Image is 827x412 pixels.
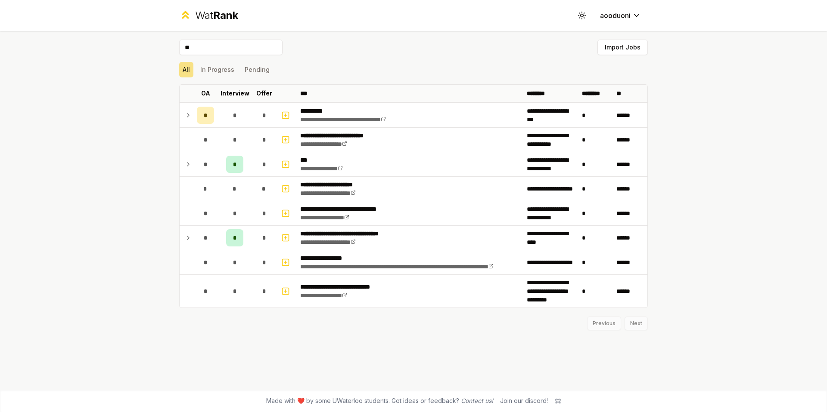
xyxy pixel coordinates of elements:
button: Import Jobs [597,40,648,55]
p: Interview [221,89,249,98]
p: Offer [256,89,272,98]
div: Wat [195,9,238,22]
p: OA [201,89,210,98]
span: Rank [213,9,238,22]
a: WatRank [179,9,238,22]
button: Pending [241,62,273,77]
button: aooduoni [593,8,648,23]
button: All [179,62,193,77]
div: Join our discord! [500,397,548,405]
a: Contact us! [461,397,493,404]
button: In Progress [197,62,238,77]
span: aooduoni [600,10,631,21]
span: Made with ❤️ by some UWaterloo students. Got ideas or feedback? [266,397,493,405]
